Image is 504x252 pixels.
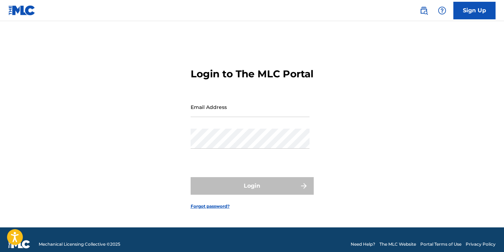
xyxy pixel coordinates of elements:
a: Forgot password? [191,203,230,209]
a: Public Search [417,4,431,18]
a: Privacy Policy [466,241,496,247]
a: Portal Terms of Use [420,241,461,247]
a: The MLC Website [379,241,416,247]
iframe: Chat Widget [469,218,504,252]
span: Mechanical Licensing Collective © 2025 [39,241,120,247]
div: Help [435,4,449,18]
img: search [420,6,428,15]
a: Need Help? [351,241,375,247]
h3: Login to The MLC Portal [191,68,313,80]
img: help [438,6,446,15]
img: logo [8,240,30,248]
img: MLC Logo [8,5,36,15]
a: Sign Up [453,2,496,19]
